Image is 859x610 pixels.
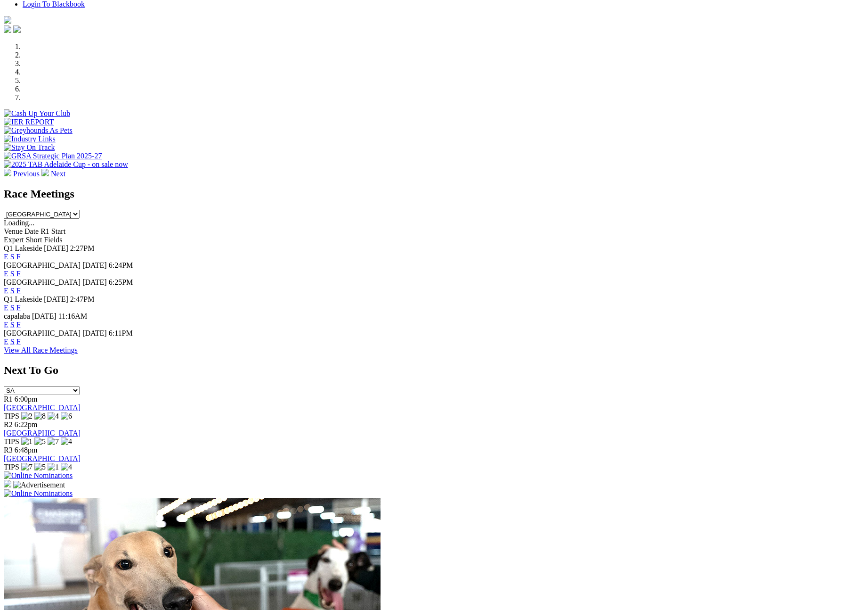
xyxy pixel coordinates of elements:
img: Industry Links [4,135,56,143]
a: [GEOGRAPHIC_DATA] [4,429,81,437]
h2: Race Meetings [4,188,855,200]
span: Date [24,227,39,235]
span: [DATE] [44,244,68,252]
a: [GEOGRAPHIC_DATA] [4,454,81,462]
span: Expert [4,236,24,244]
span: [GEOGRAPHIC_DATA] [4,261,81,269]
span: TIPS [4,437,19,445]
img: 2025 TAB Adelaide Cup - on sale now [4,160,128,169]
span: [DATE] [32,312,57,320]
a: S [10,304,15,312]
img: 8 [34,412,46,420]
a: Next [41,170,65,178]
img: Greyhounds As Pets [4,126,73,135]
span: TIPS [4,463,19,471]
img: IER REPORT [4,118,54,126]
img: 1 [21,437,32,446]
a: E [4,253,8,261]
span: 6:25PM [109,278,133,286]
span: 6:00pm [15,395,38,403]
img: 7 [48,437,59,446]
img: Online Nominations [4,471,73,480]
a: View All Race Meetings [4,346,78,354]
span: Loading... [4,219,34,227]
span: R2 [4,420,13,429]
a: E [4,270,8,278]
span: [DATE] [82,278,107,286]
img: facebook.svg [4,25,11,33]
img: twitter.svg [13,25,21,33]
img: 1 [48,463,59,471]
img: 4 [61,463,72,471]
a: F [16,287,21,295]
img: 5 [34,437,46,446]
span: Short [26,236,42,244]
span: Q1 Lakeside [4,244,42,252]
a: S [10,287,15,295]
span: [GEOGRAPHIC_DATA] [4,278,81,286]
span: R1 [4,395,13,403]
span: R3 [4,446,13,454]
span: 6:24PM [109,261,133,269]
span: [DATE] [82,329,107,337]
img: logo-grsa-white.png [4,16,11,24]
span: Q1 Lakeside [4,295,42,303]
a: F [16,321,21,329]
a: F [16,253,21,261]
span: 2:27PM [70,244,95,252]
a: F [16,270,21,278]
span: [DATE] [82,261,107,269]
span: [DATE] [44,295,68,303]
img: chevron-left-pager-white.svg [4,169,11,176]
h2: Next To Go [4,364,855,377]
img: 4 [61,437,72,446]
span: 2:47PM [70,295,95,303]
a: S [10,321,15,329]
img: Stay On Track [4,143,55,152]
a: [GEOGRAPHIC_DATA] [4,404,81,412]
a: E [4,338,8,346]
span: Previous [13,170,40,178]
img: 2 [21,412,32,420]
img: 4 [48,412,59,420]
img: 7 [21,463,32,471]
img: Advertisement [13,481,65,489]
a: Previous [4,170,41,178]
img: chevron-right-pager-white.svg [41,169,49,176]
a: F [16,338,21,346]
span: Fields [44,236,62,244]
img: 5 [34,463,46,471]
span: R1 Start [41,227,65,235]
a: F [16,304,21,312]
img: 15187_Greyhounds_GreysPlayCentral_Resize_SA_WebsiteBanner_300x115_2025.jpg [4,480,11,487]
img: GRSA Strategic Plan 2025-27 [4,152,102,160]
img: Online Nominations [4,489,73,498]
span: Next [51,170,65,178]
a: S [10,338,15,346]
span: 6:22pm [15,420,38,429]
a: E [4,287,8,295]
span: [GEOGRAPHIC_DATA] [4,329,81,337]
a: S [10,253,15,261]
img: 6 [61,412,72,420]
span: TIPS [4,412,19,420]
a: S [10,270,15,278]
a: E [4,304,8,312]
a: E [4,321,8,329]
span: Venue [4,227,23,235]
span: 6:48pm [15,446,38,454]
span: 6:11PM [109,329,133,337]
span: 11:16AM [58,312,88,320]
span: capalaba [4,312,30,320]
img: Cash Up Your Club [4,109,70,118]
